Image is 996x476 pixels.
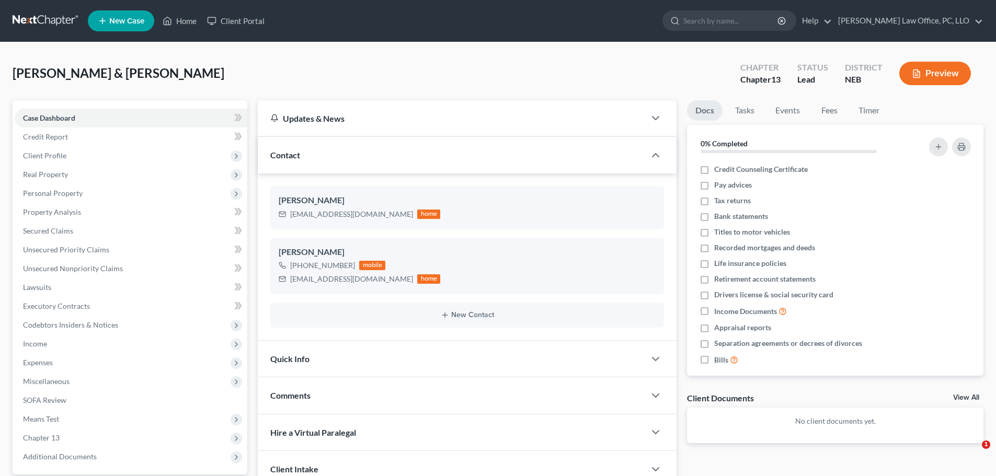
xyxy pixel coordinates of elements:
[157,11,202,30] a: Home
[714,242,815,253] span: Recorded mortgages and deeds
[279,311,656,319] button: New Contact
[15,127,247,146] a: Credit Report
[714,338,862,349] span: Separation agreements or decrees of divorces
[15,109,247,127] a: Case Dashboard
[687,392,754,403] div: Client Documents
[714,180,752,190] span: Pay advices
[270,354,310,364] span: Quick Info
[845,74,883,86] div: NEB
[812,100,846,121] a: Fees
[15,203,247,222] a: Property Analysis
[15,240,247,259] a: Unsecured Priority Claims
[15,259,247,278] a: Unsecured Nonpriority Claims
[23,264,123,273] span: Unsecured Nonpriority Claims
[797,62,828,74] div: Status
[714,274,816,284] span: Retirement account statements
[23,433,60,442] span: Chapter 13
[23,113,75,122] span: Case Dashboard
[714,355,728,365] span: Bills
[23,245,109,254] span: Unsecured Priority Claims
[683,11,779,30] input: Search by name...
[270,464,318,474] span: Client Intake
[23,396,66,404] span: SOFA Review
[850,100,888,121] a: Timer
[417,274,440,284] div: home
[714,289,833,300] span: Drivers license & social security card
[701,139,748,148] strong: 0% Completed
[15,391,247,410] a: SOFA Review
[797,11,832,30] a: Help
[270,150,300,160] span: Contact
[687,100,723,121] a: Docs
[833,11,983,30] a: [PERSON_NAME] Law Office, PC, LLO
[270,390,311,400] span: Comments
[15,222,247,240] a: Secured Claims
[953,394,979,401] a: View All
[771,74,781,84] span: 13
[270,113,633,124] div: Updates & News
[23,339,47,348] span: Income
[714,258,786,269] span: Life insurance policies
[15,278,247,297] a: Lawsuits
[290,274,413,284] div: [EMAIL_ADDRESS][DOMAIN_NAME]
[982,440,990,449] span: 1
[23,132,68,141] span: Credit Report
[727,100,763,121] a: Tasks
[899,62,971,85] button: Preview
[740,62,781,74] div: Chapter
[417,210,440,219] div: home
[714,211,768,222] span: Bank statements
[740,74,781,86] div: Chapter
[714,164,808,175] span: Credit Counseling Certificate
[15,297,247,316] a: Executory Contracts
[23,226,73,235] span: Secured Claims
[23,320,118,329] span: Codebtors Insiders & Notices
[960,440,986,466] iframe: Intercom live chat
[290,260,355,271] div: [PHONE_NUMBER]
[714,322,771,333] span: Appraisal reports
[279,246,656,259] div: [PERSON_NAME]
[23,151,66,160] span: Client Profile
[23,170,68,179] span: Real Property
[714,227,790,237] span: Titles to motor vehicles
[290,209,413,219] div: [EMAIL_ADDRESS][DOMAIN_NAME]
[23,358,53,367] span: Expenses
[23,377,70,386] span: Miscellaneous
[23,452,97,461] span: Additional Documents
[23,301,90,310] span: Executory Contracts
[23,414,59,423] span: Means Test
[23,283,51,292] span: Lawsuits
[797,74,828,86] div: Lead
[23,189,83,198] span: Personal Property
[270,427,356,437] span: Hire a Virtual Paralegal
[13,65,224,80] span: [PERSON_NAME] & [PERSON_NAME]
[109,17,144,25] span: New Case
[714,306,777,317] span: Income Documents
[714,195,751,206] span: Tax returns
[695,416,975,426] p: No client documents yet.
[23,207,81,216] span: Property Analysis
[767,100,808,121] a: Events
[845,62,883,74] div: District
[359,261,385,270] div: mobile
[202,11,270,30] a: Client Portal
[279,194,656,207] div: [PERSON_NAME]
